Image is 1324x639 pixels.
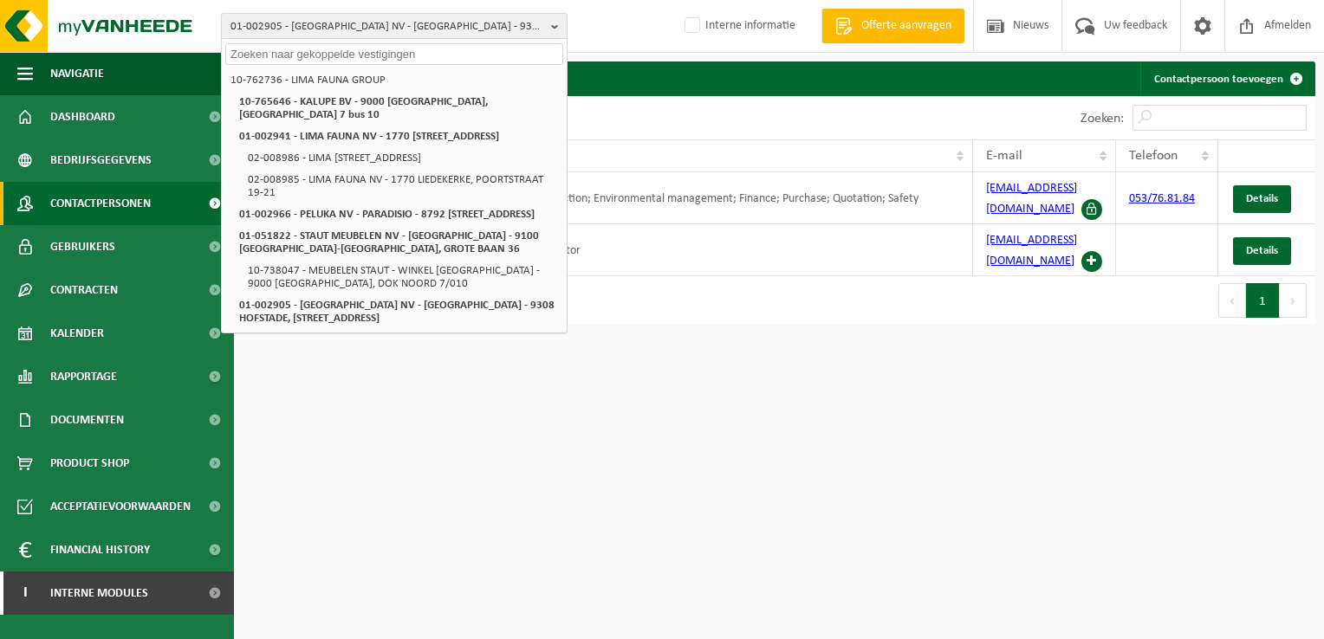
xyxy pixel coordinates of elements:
[243,169,563,203] li: 02-008985 - LIMA FAUNA NV - 1770 LIEDEKERKE, POORTSTRAAT 19-21
[239,131,499,142] strong: 01-002941 - LIMA FAUNA NV - 1770 [STREET_ADDRESS]
[50,528,150,571] span: Financial History
[681,13,795,39] label: Interne informatie
[225,69,563,91] li: 10-762736 - LIMA FAUNA GROUP
[50,398,124,442] span: Documenten
[50,571,148,615] span: Interne modules
[239,209,535,220] strong: 01-002966 - PELUKA NV - PARADISIO - 8792 [STREET_ADDRESS]
[527,172,973,224] td: Collection; Environmental management; Finance; Purchase; Quotation; Safety
[821,9,964,43] a: Offerte aanvragen
[50,355,117,398] span: Rapportage
[986,149,1022,163] span: E-mail
[857,17,956,35] span: Offerte aanvragen
[1233,185,1291,213] a: Details
[1129,149,1178,163] span: Telefoon
[50,442,129,485] span: Product Shop
[230,14,544,40] span: 01-002905 - [GEOGRAPHIC_DATA] NV - [GEOGRAPHIC_DATA] - 9308 HOFSTADE, [STREET_ADDRESS]
[50,95,115,139] span: Dashboard
[1246,193,1278,204] span: Details
[50,52,104,95] span: Navigatie
[527,224,973,276] td: Director
[17,571,33,615] span: I
[1129,192,1195,205] a: 053/76.81.84
[1246,283,1280,318] button: 1
[239,230,539,255] strong: 01-051822 - STAUT MEUBELEN NV - [GEOGRAPHIC_DATA] - 9100 [GEOGRAPHIC_DATA]-[GEOGRAPHIC_DATA], GRO...
[1140,61,1314,96] a: Contactpersoon toevoegen
[50,225,115,268] span: Gebruikers
[50,139,152,182] span: Bedrijfsgegevens
[1081,112,1124,126] label: Zoeken:
[239,300,555,324] strong: 01-002905 - [GEOGRAPHIC_DATA] NV - [GEOGRAPHIC_DATA] - 9308 HOFSTADE, [STREET_ADDRESS]
[239,96,488,120] strong: 10-765646 - KALUPE BV - 9000 [GEOGRAPHIC_DATA], [GEOGRAPHIC_DATA] 7 bus 10
[1280,283,1307,318] button: Next
[1246,245,1278,256] span: Details
[243,147,563,169] li: 02-008986 - LIMA [STREET_ADDRESS]
[221,13,568,39] button: 01-002905 - [GEOGRAPHIC_DATA] NV - [GEOGRAPHIC_DATA] - 9308 HOFSTADE, [STREET_ADDRESS]
[50,485,191,528] span: Acceptatievoorwaarden
[50,312,104,355] span: Kalender
[986,234,1077,268] a: [EMAIL_ADDRESS][DOMAIN_NAME]
[1233,237,1291,265] a: Details
[986,182,1077,216] a: [EMAIL_ADDRESS][DOMAIN_NAME]
[50,182,151,225] span: Contactpersonen
[225,43,563,65] input: Zoeken naar gekoppelde vestigingen
[1218,283,1246,318] button: Previous
[243,260,563,294] li: 10-738047 - MEUBELEN STAUT - WINKEL [GEOGRAPHIC_DATA] - 9000 [GEOGRAPHIC_DATA], DOK NOORD 7/010
[50,268,118,312] span: Contracten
